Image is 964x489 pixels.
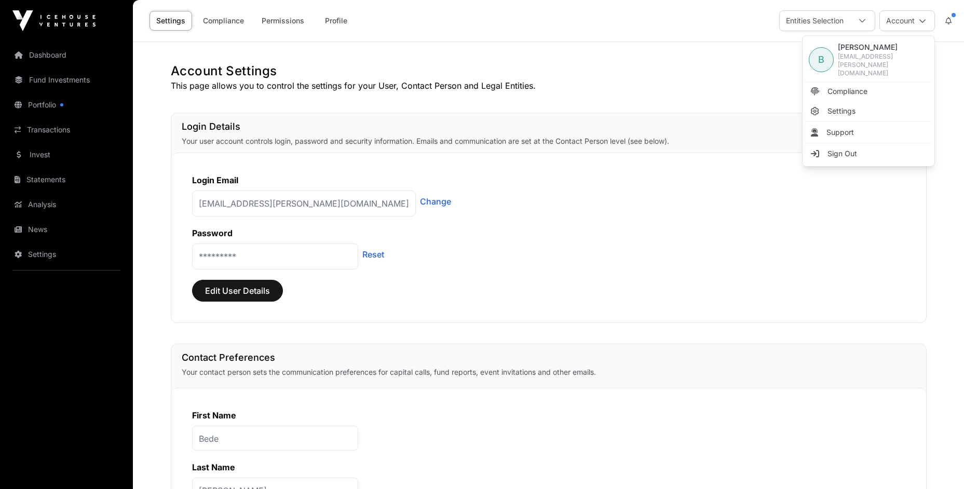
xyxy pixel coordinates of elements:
[805,82,932,101] a: Compliance
[805,102,932,120] a: Settings
[8,168,125,191] a: Statements
[805,144,932,163] li: Sign Out
[196,11,251,31] a: Compliance
[362,248,384,261] a: Reset
[818,52,824,67] span: B
[171,63,927,79] h1: Account Settings
[879,10,935,31] button: Account
[315,11,357,31] a: Profile
[171,79,927,92] p: This page allows you to control the settings for your User, Contact Person and Legal Entities.
[8,93,125,116] a: Portfolio
[827,106,856,116] span: Settings
[182,350,916,365] h1: Contact Preferences
[192,175,238,185] label: Login Email
[8,143,125,166] a: Invest
[192,191,416,216] p: [EMAIL_ADDRESS][PERSON_NAME][DOMAIN_NAME]
[827,148,857,159] span: Sign Out
[182,367,916,377] p: Your contact person sets the communication preferences for capital calls, fund reports, event inv...
[150,11,192,31] a: Settings
[8,118,125,141] a: Transactions
[8,243,125,266] a: Settings
[838,52,928,77] span: [EMAIL_ADDRESS][PERSON_NAME][DOMAIN_NAME]
[255,11,311,31] a: Permissions
[182,119,916,134] h1: Login Details
[182,136,916,146] p: Your user account controls login, password and security information. Emails and communication are...
[827,86,867,97] span: Compliance
[12,10,96,31] img: Icehouse Ventures Logo
[192,228,233,238] label: Password
[8,69,125,91] a: Fund Investments
[805,123,932,142] li: Support
[192,280,283,302] button: Edit User Details
[420,195,451,208] a: Change
[8,218,125,241] a: News
[192,410,236,420] label: First Name
[192,426,358,451] p: Bede
[205,284,270,297] span: Edit User Details
[192,462,235,472] label: Last Name
[826,127,854,138] span: Support
[780,11,850,31] div: Entities Selection
[8,44,125,66] a: Dashboard
[912,439,964,489] iframe: Chat Widget
[8,193,125,216] a: Analysis
[838,42,928,52] span: [PERSON_NAME]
